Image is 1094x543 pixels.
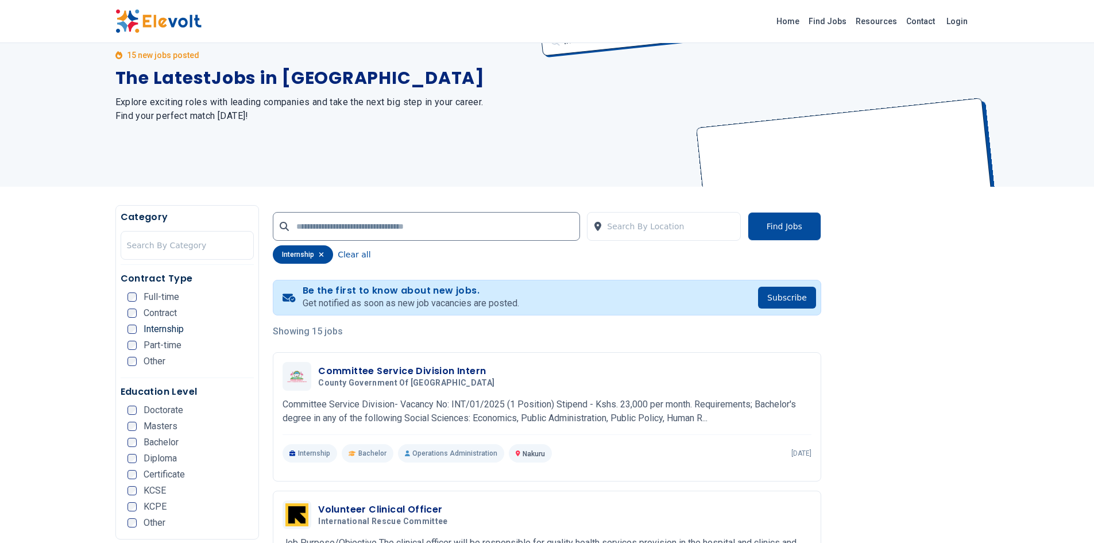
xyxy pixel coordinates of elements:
[273,245,333,264] div: internship
[127,470,137,479] input: Certificate
[523,450,545,458] span: Nakuru
[144,502,167,511] span: KCPE
[144,454,177,463] span: Diploma
[121,385,254,399] h5: Education Level
[804,12,851,30] a: Find Jobs
[127,292,137,302] input: Full-time
[940,10,975,33] a: Login
[303,296,519,310] p: Get notified as soon as new job vacancies are posted.
[144,341,181,350] span: Part-time
[144,518,165,527] span: Other
[144,357,165,366] span: Other
[285,503,308,526] img: International Rescue Committee
[127,49,199,61] p: 15 new jobs posted
[144,325,184,334] span: Internship
[127,341,137,350] input: Part-time
[127,518,137,527] input: Other
[144,292,179,302] span: Full-time
[791,449,811,458] p: [DATE]
[318,517,448,527] span: International Rescue Committee
[851,12,902,30] a: Resources
[398,444,504,463] p: Operations Administration
[283,362,811,463] a: County Government of NakuruCommittee Service Division InternCounty Government of [GEOGRAPHIC_DATA...
[127,502,137,511] input: KCPE
[303,285,519,296] h4: Be the first to know about new jobs.
[273,325,821,338] p: Showing 15 jobs
[772,12,804,30] a: Home
[758,287,816,309] button: Subscribe
[115,9,202,33] img: Elevolt
[127,454,137,463] input: Diploma
[144,470,185,479] span: Certificate
[121,272,254,286] h5: Contract Type
[127,357,137,366] input: Other
[283,398,811,425] p: Committee Service Division- Vacancy No: INT/01/2025 (1 Position) Stipend - Kshs. 23,000 per month...
[127,486,137,495] input: KCSE
[127,438,137,447] input: Bachelor
[338,245,370,264] button: Clear all
[121,210,254,224] h5: Category
[318,364,499,378] h3: Committee Service Division Intern
[127,406,137,415] input: Doctorate
[902,12,940,30] a: Contact
[127,309,137,318] input: Contract
[318,378,494,388] span: County Government of [GEOGRAPHIC_DATA]
[748,212,821,241] button: Find Jobs
[144,406,183,415] span: Doctorate
[127,325,137,334] input: Internship
[283,444,337,463] p: Internship
[144,486,166,495] span: KCSE
[358,449,386,458] span: Bachelor
[144,438,179,447] span: Bachelor
[115,95,534,123] h2: Explore exciting roles with leading companies and take the next big step in your career. Find you...
[127,422,137,431] input: Masters
[285,368,308,384] img: County Government of Nakuru
[318,503,453,517] h3: Volunteer Clinical Officer
[144,309,177,318] span: Contract
[1037,488,1094,543] iframe: Chat Widget
[144,422,177,431] span: Masters
[115,68,534,88] h1: The Latest Jobs in [GEOGRAPHIC_DATA]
